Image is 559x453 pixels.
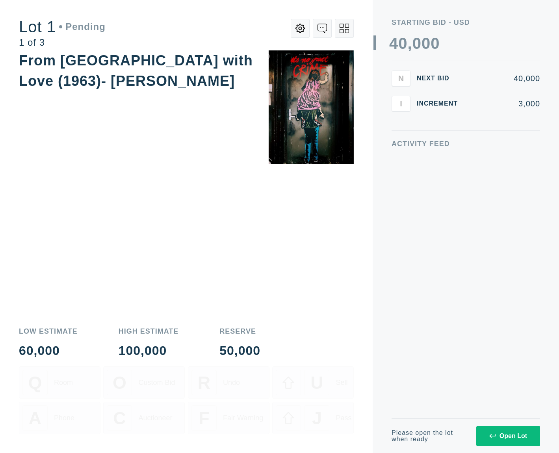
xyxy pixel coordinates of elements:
div: 0 [398,35,407,51]
div: Increment [417,100,464,107]
div: 100,000 [119,344,179,357]
span: I [400,99,402,108]
div: From [GEOGRAPHIC_DATA] with Love (1963)- [PERSON_NAME] [19,52,253,89]
div: High Estimate [119,328,179,335]
button: N [392,71,410,86]
button: Open Lot [476,426,540,446]
div: 0 [412,35,422,51]
button: I [392,96,410,111]
div: 1 of 3 [19,38,106,47]
div: Next Bid [417,75,464,82]
div: 60,000 [19,344,78,357]
div: , [408,35,412,193]
span: N [398,74,404,83]
div: Please open the lot when ready [392,430,467,442]
div: Reserve [219,328,260,335]
div: Lot 1 [19,19,106,35]
div: 3,000 [470,100,540,108]
div: Starting Bid - USD [392,19,540,26]
div: 0 [422,35,431,51]
div: 0 [431,35,440,51]
div: Pending [59,22,106,32]
div: 4 [389,35,398,51]
div: Low Estimate [19,328,78,335]
div: Open Lot [489,433,527,440]
div: 50,000 [219,344,260,357]
div: Activity Feed [392,140,540,147]
div: 40,000 [470,74,540,82]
